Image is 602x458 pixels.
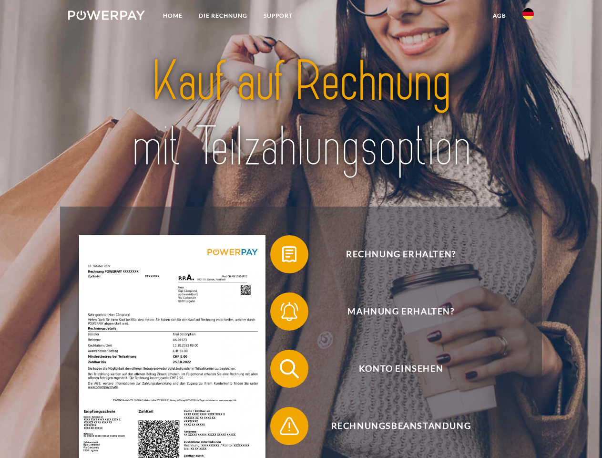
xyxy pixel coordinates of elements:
img: de [522,8,534,20]
button: Konto einsehen [270,350,518,388]
img: title-powerpay_de.svg [91,46,511,183]
span: Mahnung erhalten? [284,292,518,331]
button: Rechnungsbeanstandung [270,407,518,445]
span: Rechnung erhalten? [284,235,518,273]
button: Mahnung erhalten? [270,292,518,331]
img: qb_bill.svg [277,242,301,266]
img: qb_bell.svg [277,300,301,323]
a: DIE RECHNUNG [191,7,255,24]
span: Rechnungsbeanstandung [284,407,518,445]
img: logo-powerpay-white.svg [68,10,145,20]
button: Rechnung erhalten? [270,235,518,273]
span: Konto einsehen [284,350,518,388]
a: agb [485,7,514,24]
img: qb_warning.svg [277,414,301,438]
img: qb_search.svg [277,357,301,381]
a: SUPPORT [255,7,301,24]
a: Home [155,7,191,24]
